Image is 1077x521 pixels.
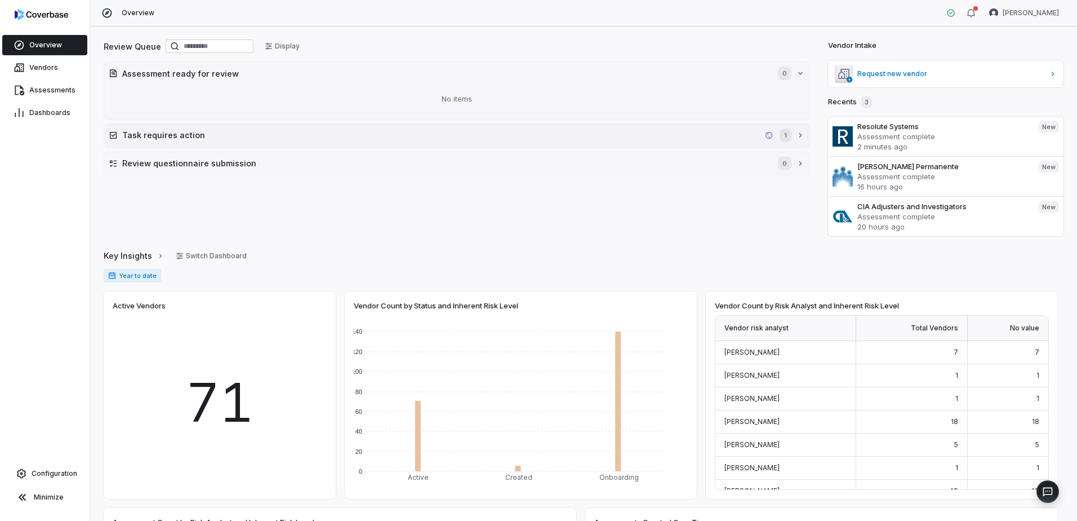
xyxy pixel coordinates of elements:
[122,8,154,17] span: Overview
[780,129,791,142] span: 1
[258,38,306,55] button: Display
[828,96,872,108] h2: Recents
[989,8,998,17] img: Kourtney Shields avatar
[1036,463,1039,472] span: 1
[857,121,1030,131] h3: Resolute Systems
[122,68,767,80] h2: Assessment ready for review
[955,394,958,403] span: 1
[355,408,362,415] text: 60
[955,371,958,379] span: 1
[828,156,1063,196] a: [PERSON_NAME] PermanenteAssessment complete16 hours agoNew
[968,316,1048,341] div: No value
[122,157,767,169] h2: Review questionnaire submission
[1035,440,1039,449] span: 5
[1036,394,1039,403] span: 1
[352,328,362,335] text: 140
[169,248,253,264] button: Switch Dashboard
[2,80,87,100] a: Assessments
[857,161,1030,171] h3: [PERSON_NAME] Permanente
[2,103,87,123] a: Dashboards
[104,41,161,52] h2: Review Queue
[104,250,152,262] span: Key Insights
[724,371,780,379] span: [PERSON_NAME]
[355,388,362,395] text: 80
[1036,371,1039,379] span: 1
[1030,487,1039,495] span: 48
[715,301,899,311] span: Vendor Count by Risk Analyst and Inherent Risk Level
[104,124,809,147] button: Task requires actiononecallcm.com1
[2,58,87,78] a: Vendors
[857,211,1030,222] p: Assessment complete
[15,9,68,20] img: logo-D7KZi-bG.svg
[29,63,58,72] span: Vendors
[1003,8,1059,17] span: [PERSON_NAME]
[954,348,958,356] span: 7
[857,142,1030,152] p: 2 minutes ago
[354,301,518,311] span: Vendor Count by Status and Inherent Risk Level
[5,486,85,509] button: Minimize
[1035,348,1039,356] span: 7
[951,417,958,426] span: 18
[724,487,780,495] span: [PERSON_NAME]
[954,440,958,449] span: 5
[100,244,168,268] button: Key Insights
[857,131,1030,142] p: Assessment complete
[982,5,1066,21] button: Kourtney Shields avatar[PERSON_NAME]
[856,316,968,341] div: Total Vendors
[108,272,116,280] svg: Date range for report
[828,196,1063,236] a: CIA Adjusters and InvestigatorsAssessment complete20 hours agoNew
[949,487,958,495] span: 48
[104,62,809,85] button: Assessment ready for review0
[355,428,362,435] text: 40
[828,117,1063,156] a: Resolute SystemsAssessment complete2 minutes agoNew
[828,40,876,51] h2: Vendor Intake
[1039,121,1059,133] span: New
[857,182,1030,192] p: 16 hours ago
[2,35,87,55] a: Overview
[857,222,1030,232] p: 20 hours ago
[724,417,780,426] span: [PERSON_NAME]
[724,463,780,472] span: [PERSON_NAME]
[778,157,791,170] span: 0
[122,129,760,141] h2: Task requires action
[29,41,62,50] span: Overview
[724,348,780,356] span: [PERSON_NAME]
[109,85,805,114] div: No items
[29,86,75,95] span: Assessments
[778,67,791,80] span: 0
[104,269,161,282] span: Year to date
[724,394,780,403] span: [PERSON_NAME]
[104,244,164,268] a: Key Insights
[857,69,1044,78] span: Request new vendor
[857,171,1030,182] p: Assessment complete
[828,60,1063,87] a: Request new vendor
[1039,201,1059,213] span: New
[186,363,254,443] span: 71
[861,96,872,108] span: 3
[955,463,958,472] span: 1
[352,368,362,375] text: 100
[715,316,856,341] div: Vendor risk analyst
[29,108,70,117] span: Dashboards
[113,301,166,311] span: Active Vendors
[1039,161,1059,173] span: New
[5,463,85,484] a: Configuration
[724,440,780,449] span: [PERSON_NAME]
[857,201,1030,211] h3: CIA Adjusters and Investigators
[104,152,809,175] button: Review questionnaire submission0
[34,493,64,502] span: Minimize
[32,469,77,478] span: Configuration
[355,448,362,455] text: 20
[359,468,362,475] text: 0
[1032,417,1039,426] span: 18
[352,348,362,355] text: 120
